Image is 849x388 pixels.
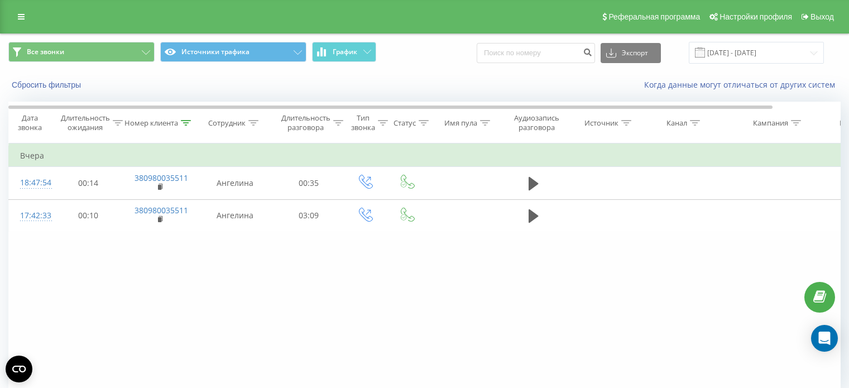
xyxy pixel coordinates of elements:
button: Экспорт [601,43,661,63]
div: Канал [666,118,687,128]
span: Настройки профиля [720,12,792,21]
td: 00:10 [54,199,123,232]
button: Open CMP widget [6,356,32,382]
input: Поиск по номеру [477,43,595,63]
div: Статус [394,118,416,128]
div: Аудиозапись разговора [510,113,564,132]
a: 380980035511 [135,205,188,215]
td: Ангелина [196,167,274,199]
button: Все звонки [8,42,155,62]
div: Длительность ожидания [61,113,110,132]
div: Длительность разговора [281,113,330,132]
div: Open Intercom Messenger [811,325,838,352]
td: 00:35 [274,167,344,199]
span: Все звонки [27,47,64,56]
div: Номер клиента [124,118,178,128]
button: Сбросить фильтры [8,80,87,90]
div: Тип звонка [351,113,375,132]
div: Источник [584,118,618,128]
a: 380980035511 [135,173,188,183]
span: Выход [810,12,834,21]
td: 03:09 [274,199,344,232]
div: 18:47:54 [20,172,42,194]
td: 00:14 [54,167,123,199]
div: 17:42:33 [20,205,42,227]
div: Сотрудник [208,118,246,128]
td: Ангелина [196,199,274,232]
div: Дата звонка [9,113,50,132]
button: График [312,42,376,62]
a: Когда данные могут отличаться от других систем [644,79,841,90]
button: Источники трафика [160,42,306,62]
div: Имя пула [444,118,477,128]
div: Кампания [753,118,788,128]
span: Реферальная программа [608,12,700,21]
span: График [333,48,357,56]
